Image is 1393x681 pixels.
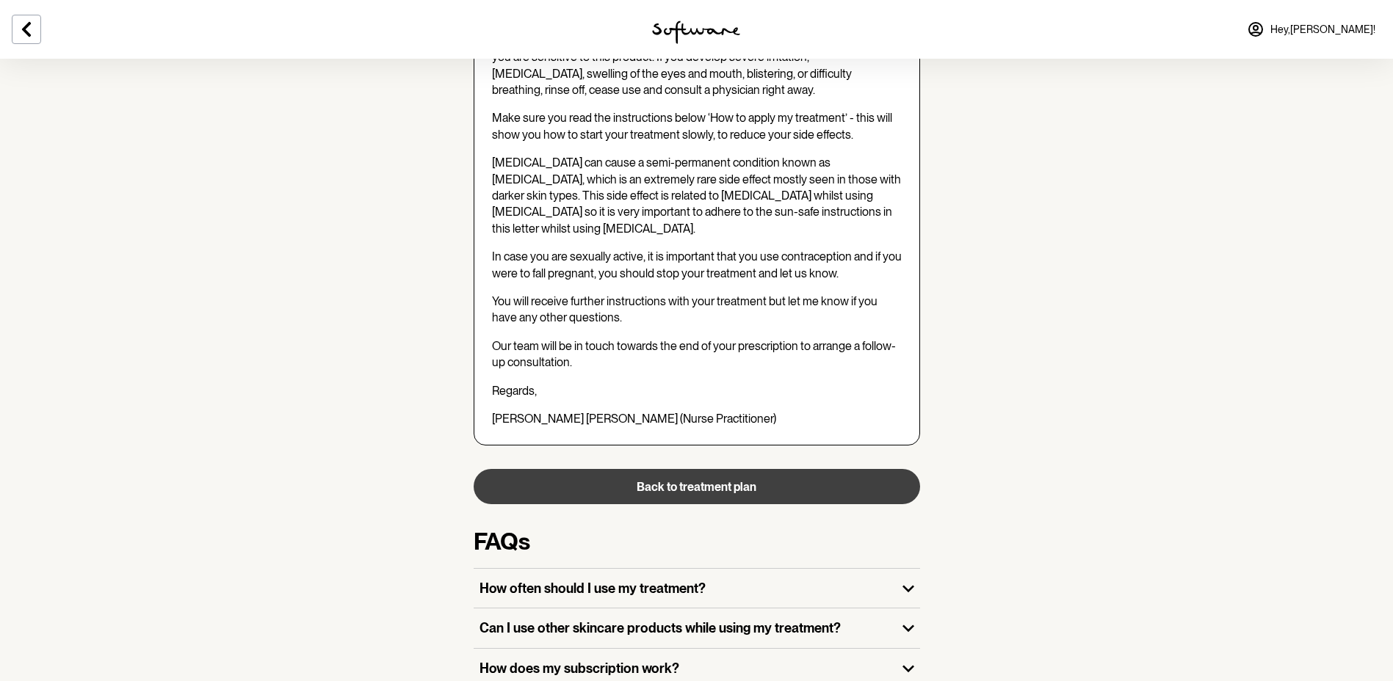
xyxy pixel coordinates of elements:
span: You will receive further instructions with your treatment but let me know if you have any other q... [492,294,878,324]
button: How often should I use my treatment? [474,569,920,608]
h3: FAQs [474,528,920,556]
span: Apply the product as directed to a small area once a day for three days to test if you are sensit... [492,34,882,97]
span: In case you are sexually active, it is important that you use contraception and if you were to fa... [492,250,902,280]
span: Make sure you read the instructions below ‘How to apply my treatment’ - this will show you how to... [492,111,892,141]
span: [MEDICAL_DATA] can cause a semi-permanent condition known as [MEDICAL_DATA], which is an extremel... [492,156,901,236]
span: Hey, [PERSON_NAME] ! [1270,23,1375,36]
img: software logo [652,21,740,44]
button: Can I use other skincare products while using my treatment? [474,608,920,648]
h3: Can I use other skincare products while using my treatment? [480,620,891,636]
span: Our team will be in touch towards the end of your prescription to arrange a follow-up consultation. [492,339,896,369]
span: [PERSON_NAME] [PERSON_NAME] (Nurse Practitioner) [492,412,776,426]
span: Regards, [492,384,537,398]
h3: How does my subscription work? [480,660,891,677]
button: Back to treatment plan [474,469,920,504]
h3: How often should I use my treatment? [480,580,891,597]
a: Hey,[PERSON_NAME]! [1238,12,1384,47]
